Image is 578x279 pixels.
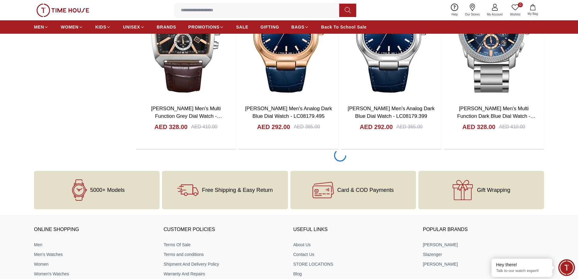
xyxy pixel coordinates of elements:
[164,271,285,277] a: Warranty And Repairs
[508,12,523,17] span: Wishlist
[499,123,525,131] div: AED 410.00
[293,242,414,248] a: About Us
[95,24,106,30] span: KIDS
[321,24,367,30] span: Back To School Sale
[260,22,279,32] a: GIFTING
[188,24,220,30] span: PROMOTIONS
[34,261,155,267] a: Women
[236,22,248,32] a: SALE
[477,187,510,193] span: Gift Wrapping
[157,24,176,30] span: BRANDS
[496,262,548,268] div: Hey there!
[202,187,273,193] span: Free Shipping & Easy Return
[423,242,544,248] a: [PERSON_NAME]
[291,22,309,32] a: BAGS
[36,4,89,17] img: ...
[449,12,460,17] span: Help
[245,106,332,119] a: [PERSON_NAME] Men's Analog Dark Blue Dial Watch - LC08179.495
[321,22,367,32] a: Back To School Sale
[188,22,224,32] a: PROMOTIONS
[423,251,544,257] a: Slazenger
[123,24,140,30] span: UNISEX
[423,225,544,234] h3: Popular Brands
[151,106,222,127] a: [PERSON_NAME] Men's Multi Function Grey Dial Watch - LC08180.362
[485,12,505,17] span: My Account
[34,22,49,32] a: MEN
[348,106,435,119] a: [PERSON_NAME] Men's Analog Dark Blue Dial Watch - LC08179.399
[496,268,548,274] p: Talk to our watch expert!
[337,187,394,193] span: Card & COD Payments
[236,24,248,30] span: SALE
[291,24,304,30] span: BAGS
[164,242,285,248] a: Terms Of Sale
[396,123,422,131] div: AED 365.00
[423,261,544,267] a: [PERSON_NAME]
[293,251,414,257] a: Contact Us
[461,2,483,18] a: Our Stores
[123,22,144,32] a: UNISEX
[360,123,393,131] h4: AED 292.00
[164,225,285,234] h3: CUSTOMER POLICIES
[157,22,176,32] a: BRANDS
[164,251,285,257] a: Terms and conditions
[293,271,414,277] a: Blog
[558,259,575,276] div: Chat Widget
[34,242,155,248] a: Men
[90,187,125,193] span: 5000+ Models
[462,123,495,131] h4: AED 328.00
[457,106,536,127] a: [PERSON_NAME] Men's Multi Function Dark Blue Dial Watch - LC08177.390
[463,12,482,17] span: Our Stores
[95,22,111,32] a: KIDS
[34,225,155,234] h3: ONLINE SHOPPING
[61,24,79,30] span: WOMEN
[293,261,414,267] a: STORE LOCATIONS
[293,225,414,234] h3: USEFUL LINKS
[518,2,523,7] span: 0
[164,261,285,267] a: Shipment And Delivery Policy
[525,12,540,16] span: My Bag
[257,123,290,131] h4: AED 292.00
[154,123,188,131] h4: AED 328.00
[260,24,279,30] span: GIFTING
[34,24,44,30] span: MEN
[506,2,524,18] a: 0Wishlist
[34,251,155,257] a: Men's Watches
[191,123,217,131] div: AED 410.00
[34,271,155,277] a: Women's Watches
[294,123,320,131] div: AED 365.00
[61,22,83,32] a: WOMEN
[524,3,542,17] button: My Bag
[448,2,461,18] a: Help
